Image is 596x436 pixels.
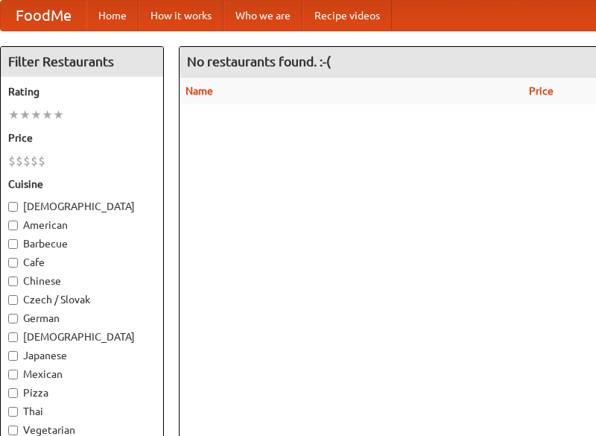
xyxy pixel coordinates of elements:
li: $ [31,153,38,169]
label: Barbecue [8,236,156,251]
input: Thai [8,407,18,417]
label: American [8,218,156,233]
label: German [8,311,156,326]
a: FoodMe [1,1,86,31]
a: Who we are [223,1,302,31]
a: Home [86,1,139,31]
input: [DEMOGRAPHIC_DATA] [8,202,18,212]
a: Recipe videos [302,1,392,31]
li: $ [38,153,45,169]
label: Pizza [8,385,156,400]
input: Vegetarian [8,426,18,435]
li: ★ [31,107,42,123]
li: $ [23,153,31,169]
label: [DEMOGRAPHIC_DATA] [8,329,156,344]
label: Czech / Slovak [8,292,156,307]
input: Cafe [8,258,18,268]
li: ★ [8,107,19,123]
input: German [8,314,18,323]
label: Chinese [8,274,156,288]
label: Cafe [8,255,156,270]
input: Pizza [8,388,18,398]
input: American [8,221,18,230]
input: Japanese [8,351,18,361]
label: Thai [8,404,156,419]
input: Barbecue [8,239,18,249]
h4: Filter Restaurants [1,47,163,77]
input: Czech / Slovak [8,295,18,305]
h5: Cuisine [8,177,156,192]
li: ★ [53,107,64,123]
li: ★ [19,107,31,123]
label: Japanese [8,348,156,363]
a: Price [529,85,554,97]
li: $ [8,153,16,169]
li: ★ [42,107,53,123]
label: Mexican [8,367,156,382]
ng-pluralize: No restaurants found. :-( [187,54,331,69]
a: How it works [139,1,223,31]
input: Chinese [8,277,18,286]
input: [DEMOGRAPHIC_DATA] [8,332,18,342]
h5: Price [8,130,156,145]
h5: Rating [8,84,156,99]
input: Mexican [8,370,18,379]
a: Name [186,85,213,97]
label: [DEMOGRAPHIC_DATA] [8,199,156,214]
li: $ [16,153,23,169]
